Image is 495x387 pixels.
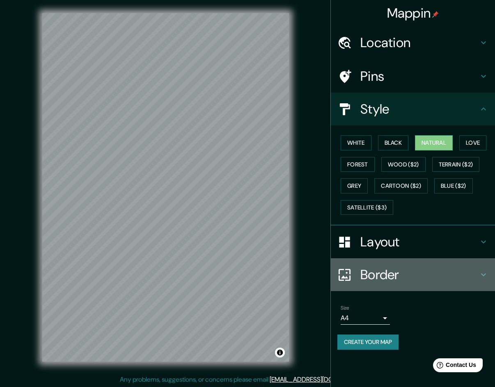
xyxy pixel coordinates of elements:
canvas: Map [42,13,289,362]
div: Location [331,26,495,59]
button: White [341,135,371,150]
img: pin-icon.png [432,11,439,18]
button: Satellite ($3) [341,200,393,215]
div: Pins [331,60,495,93]
label: Size [341,305,349,312]
h4: Layout [360,234,479,250]
div: A4 [341,312,390,325]
button: Forest [341,157,375,172]
p: Any problems, suggestions, or concerns please email . [120,375,372,385]
button: Toggle attribution [275,348,285,357]
button: Create your map [337,335,399,350]
button: Blue ($2) [434,178,473,193]
h4: Location [360,34,479,51]
iframe: Help widget launcher [422,355,486,378]
h4: Border [360,266,479,283]
button: Love [459,135,486,150]
h4: Mappin [387,5,439,21]
button: Cartoon ($2) [374,178,428,193]
div: Layout [331,225,495,258]
button: Natural [415,135,453,150]
a: [EMAIL_ADDRESS][DOMAIN_NAME] [270,375,371,384]
div: Border [331,258,495,291]
button: Grey [341,178,368,193]
button: Black [378,135,409,150]
button: Terrain ($2) [432,157,480,172]
h4: Style [360,101,479,117]
div: Style [331,93,495,125]
button: Wood ($2) [381,157,426,172]
h4: Pins [360,68,479,84]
